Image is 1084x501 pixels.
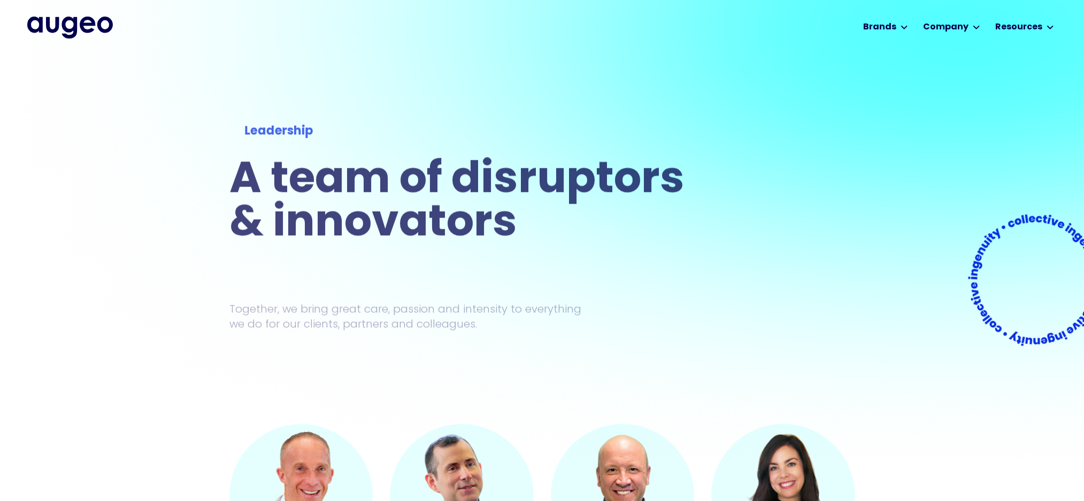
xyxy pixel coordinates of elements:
[244,122,676,141] div: Leadership
[923,21,968,34] div: Company
[229,301,597,331] p: Together, we bring great care, passion and intensity to everything we do for our clients, partner...
[229,159,691,246] h1: A team of disruptors & innovators
[27,17,113,38] img: Augeo's full logo in midnight blue.
[995,21,1042,34] div: Resources
[27,17,113,38] a: home
[863,21,896,34] div: Brands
